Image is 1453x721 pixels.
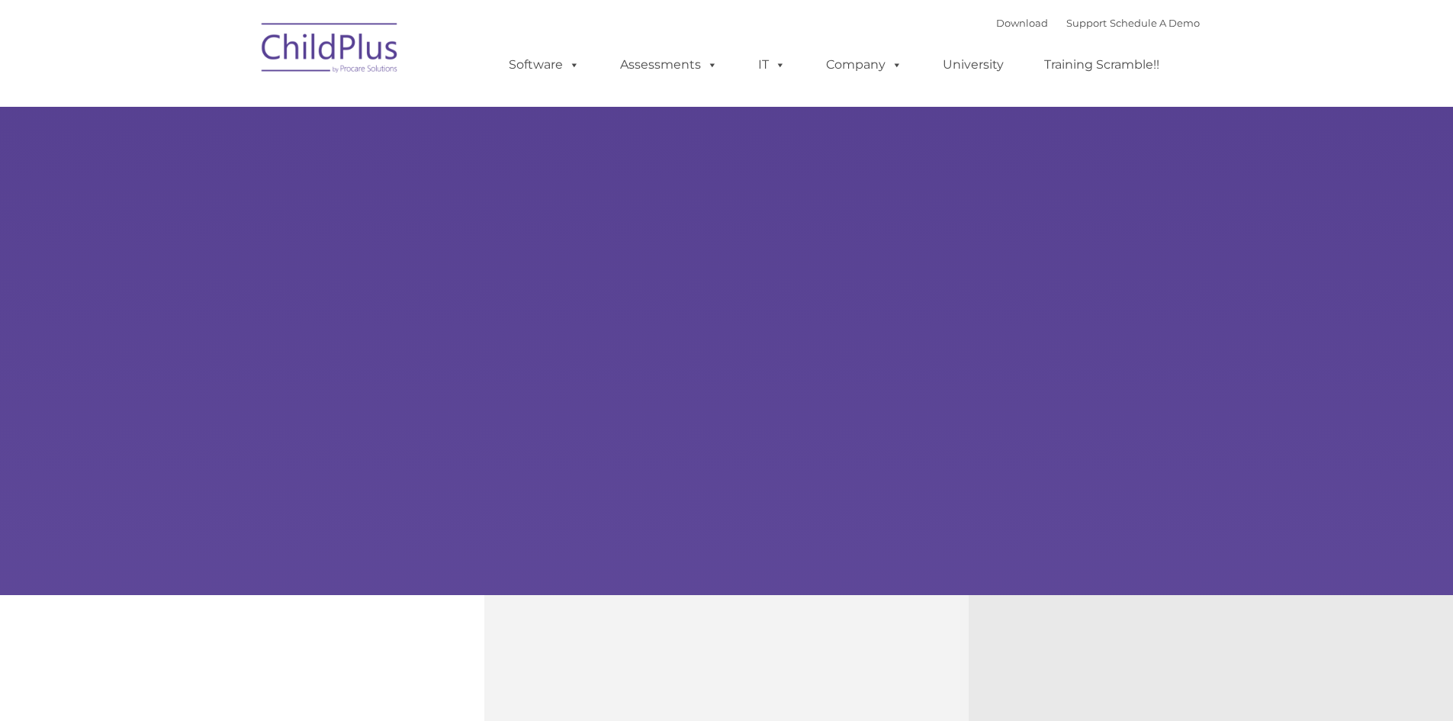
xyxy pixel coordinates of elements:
[1066,17,1107,29] a: Support
[811,50,918,80] a: Company
[493,50,595,80] a: Software
[1110,17,1200,29] a: Schedule A Demo
[996,17,1048,29] a: Download
[743,50,801,80] a: IT
[605,50,733,80] a: Assessments
[996,17,1200,29] font: |
[927,50,1019,80] a: University
[1029,50,1175,80] a: Training Scramble!!
[254,12,407,89] img: ChildPlus by Procare Solutions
